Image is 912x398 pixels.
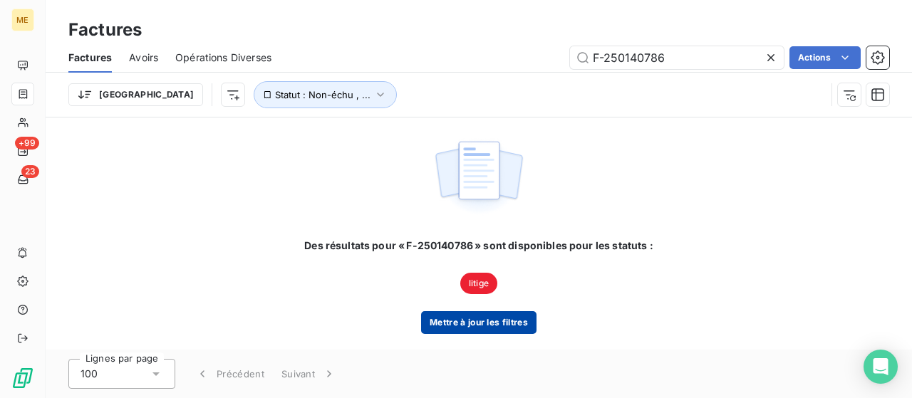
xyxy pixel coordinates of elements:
[11,9,34,31] div: ME
[68,83,203,106] button: [GEOGRAPHIC_DATA]
[68,51,112,65] span: Factures
[81,367,98,381] span: 100
[864,350,898,384] div: Open Intercom Messenger
[129,51,158,65] span: Avoirs
[460,273,497,294] span: litige
[273,359,345,389] button: Suivant
[11,367,34,389] img: Logo LeanPay
[570,46,784,69] input: Rechercher
[433,133,524,221] img: empty state
[68,17,142,43] h3: Factures
[21,165,39,178] span: 23
[421,311,537,334] button: Mettre à jour les filtres
[275,89,370,100] span: Statut : Non-échu , ...
[254,81,397,108] button: Statut : Non-échu , ...
[15,137,39,150] span: +99
[304,239,653,253] span: Des résultats pour « F-250140786 » sont disponibles pour les statuts :
[187,359,273,389] button: Précédent
[789,46,861,69] button: Actions
[175,51,271,65] span: Opérations Diverses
